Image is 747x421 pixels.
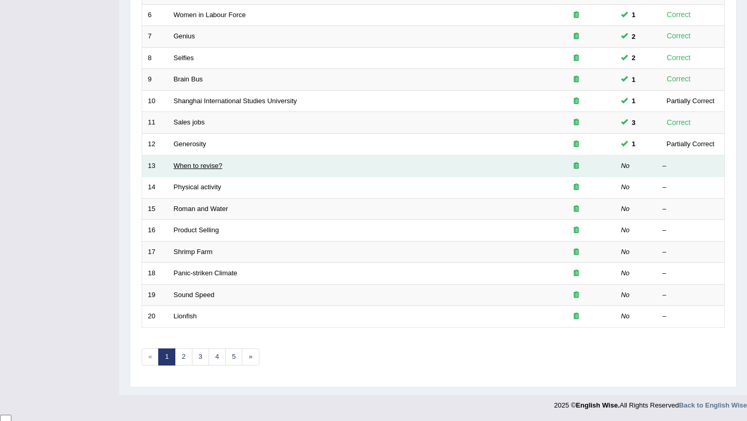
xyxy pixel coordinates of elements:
a: Sales jobs [174,118,205,126]
div: Exam occurring question [543,96,610,106]
div: Exam occurring question [543,269,610,278]
div: Partially Correct [662,95,718,106]
a: 2 [175,348,192,366]
em: No [621,312,630,320]
em: No [621,291,630,299]
td: 18 [142,263,168,285]
em: No [621,248,630,256]
div: Exam occurring question [543,118,610,128]
div: Exam occurring question [543,32,610,41]
td: 11 [142,112,168,134]
span: You can still take this question [628,95,640,106]
a: Genius [174,32,195,40]
div: Exam occurring question [543,10,610,20]
em: No [621,162,630,170]
div: – [662,312,718,321]
td: 20 [142,306,168,328]
div: Exam occurring question [543,53,610,63]
div: Exam occurring question [543,139,610,149]
td: 8 [142,47,168,69]
a: Selfies [174,54,194,62]
div: Partially Correct [662,138,718,149]
a: 3 [192,348,209,366]
em: No [621,226,630,234]
em: No [621,269,630,277]
div: – [662,183,718,192]
td: 13 [142,155,168,177]
a: Shanghai International Studies University [174,97,297,105]
span: You can still take this question [628,9,640,20]
a: Sound Speed [174,291,215,299]
div: Exam occurring question [543,183,610,192]
a: Product Selling [174,226,219,234]
td: 10 [142,90,168,112]
div: Exam occurring question [543,75,610,85]
em: No [621,205,630,213]
td: 15 [142,198,168,220]
strong: English Wise. [576,401,619,409]
div: 2025 © All Rights Reserved [554,395,747,410]
a: Women in Labour Force [174,11,246,19]
a: Brain Bus [174,75,203,83]
div: Exam occurring question [543,226,610,235]
a: When to revise? [174,162,223,170]
a: Shrimp Farm [174,248,213,256]
span: You can still take this question [628,52,640,63]
span: You can still take this question [628,31,640,42]
a: Back to English Wise [679,401,747,409]
div: Correct [662,52,695,64]
a: Panic-striken Climate [174,269,238,277]
div: – [662,247,718,257]
td: 19 [142,284,168,306]
div: – [662,161,718,171]
div: Exam occurring question [543,290,610,300]
td: 14 [142,177,168,199]
a: Generosity [174,140,206,148]
div: Exam occurring question [543,161,610,171]
div: Correct [662,73,695,85]
div: – [662,290,718,300]
span: You can still take this question [628,117,640,128]
a: » [242,348,259,366]
a: 1 [158,348,175,366]
a: Roman and Water [174,205,228,213]
td: 17 [142,241,168,263]
div: Correct [662,30,695,42]
div: Correct [662,9,695,21]
span: You can still take this question [628,138,640,149]
td: 12 [142,133,168,155]
a: Physical activity [174,183,222,191]
div: Exam occurring question [543,247,610,257]
td: 9 [142,69,168,91]
div: – [662,269,718,278]
a: 5 [225,348,242,366]
div: – [662,226,718,235]
a: 4 [209,348,226,366]
span: You can still take this question [628,74,640,85]
div: Correct [662,117,695,129]
td: 6 [142,4,168,26]
td: 16 [142,220,168,242]
div: Exam occurring question [543,204,610,214]
div: – [662,204,718,214]
div: Exam occurring question [543,312,610,321]
a: Lionfish [174,312,197,320]
em: No [621,183,630,191]
span: « [142,348,159,366]
td: 7 [142,26,168,48]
